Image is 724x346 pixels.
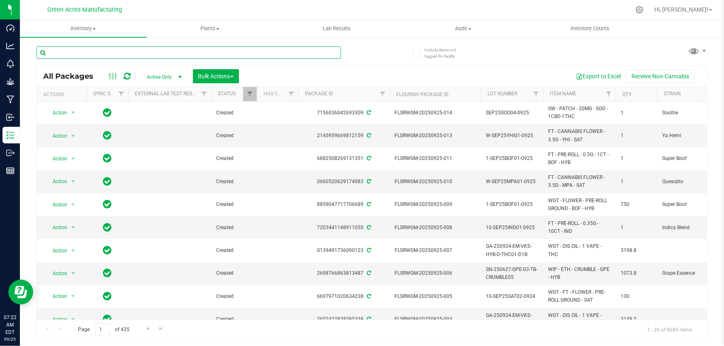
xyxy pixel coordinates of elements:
span: Action [45,314,68,325]
span: 1 [621,155,652,162]
span: FLSRWGM-20250925-005 [395,293,476,300]
span: select [68,290,78,302]
iframe: Resource center [8,280,33,305]
a: Inventory Counts [527,20,653,37]
div: 0139491736090123 [297,247,391,254]
span: FT - CANNABIS FLOWER - 3.5G - MPA - SAT [548,174,611,189]
span: FLSRWGM-20250925-013 [395,132,476,140]
span: In Sync [103,244,112,256]
span: 750 [621,201,652,208]
span: Bulk Actions [198,73,234,80]
span: In Sync [103,130,112,141]
span: In Sync [103,107,112,119]
span: Hi, [PERSON_NAME]! [654,6,708,13]
a: Lot Number [488,91,517,97]
span: In Sync [103,313,112,325]
button: Bulk Actions [193,69,239,83]
span: Sync from Compliance System [366,155,371,161]
span: select [68,176,78,187]
button: Receive Non-Cannabis [626,69,695,83]
span: Green Acres Manufacturing [47,6,122,13]
div: 7203441148911055 [297,224,391,232]
a: Item Name [550,91,576,97]
a: External Lab Test Result [135,91,200,97]
p: 07:22 AM EDT [4,314,16,336]
inline-svg: Dashboard [6,24,15,32]
span: Inventory Counts [560,25,621,32]
span: 1-SEP25BOF01-0925 [486,201,538,208]
span: W-SEP25MPA01-0925 [486,178,538,186]
span: SN-250627-GPE-03-TB-CRUMBLE05 [486,266,538,281]
span: 1-SEP25BOF01-0925 [486,155,538,162]
inline-svg: Manufacturing [6,95,15,104]
inline-svg: Inbound [6,113,15,121]
inline-svg: Outbound [6,149,15,157]
span: Created [216,155,252,162]
a: Go to the last page [155,323,167,334]
a: Filter [115,87,128,101]
span: Sync from Compliance System [366,201,371,207]
span: Created [216,315,252,323]
span: FT - CANNABIS FLOWER - 3.5G - YHI - SAT [548,128,611,143]
span: Sync from Compliance System [366,293,371,299]
span: Created [216,293,252,300]
span: Action [45,107,68,119]
span: WGT - DIS OIL - 1 VAPE - THC [548,312,611,327]
span: Action [45,130,68,142]
a: Plants [146,20,273,37]
span: 130 [621,293,652,300]
span: select [68,268,78,279]
div: 2145959669812159 [297,132,391,140]
span: W-SEP25YHI01-0925 [486,132,538,140]
span: 10-SEP25SAT02-0924 [486,293,538,300]
span: All Packages [43,72,102,81]
span: In Sync [103,198,112,210]
span: In Sync [103,152,112,164]
a: Filter [529,87,543,101]
a: Filter [197,87,211,101]
span: FT - PRE-ROLL - 0.5G - 1CT - BOF - HYB [548,151,611,167]
span: Action [45,176,68,187]
span: 3198.8 [621,247,652,254]
inline-svg: Inventory [6,131,15,139]
button: Export to Excel [570,69,626,83]
span: 1073.8 [621,269,652,277]
span: WGT - DIS OIL - 1 VAPE - THC [548,242,611,258]
div: Manage settings [634,6,645,14]
span: FLSRWGM-20250925-007 [395,247,476,254]
inline-svg: Monitoring [6,60,15,68]
span: In Sync [103,176,112,187]
span: In Sync [103,222,112,233]
span: Created [216,201,252,208]
span: FLSRWGM-20250925-004 [395,315,476,323]
span: select [68,314,78,325]
span: Page of 435 [71,323,137,336]
a: Lab Results [273,20,400,37]
span: 1 [621,109,652,117]
a: Filter [376,87,390,101]
span: Created [216,178,252,186]
a: Sync Status [93,91,125,97]
span: Action [45,290,68,302]
span: Created [216,269,252,277]
span: FLSRWGM-20250925-006 [395,269,476,277]
span: WGT - FT - FLOWER - PRE-ROLL GROUND - SAT [548,288,611,304]
span: Sync from Compliance System [366,316,371,322]
span: 1 [621,224,652,232]
div: Actions [43,92,83,97]
span: FLSRWGM-20250925-014 [395,109,476,117]
span: In Sync [103,267,112,279]
span: WGT - FLOWER - PRE-ROLL GROUND - BOF - HYB [548,197,611,213]
div: 2652422838395339 [297,315,391,323]
span: Created [216,132,252,140]
span: FLSRWGM-20250925-009 [395,201,476,208]
span: select [68,153,78,165]
span: Inventory [20,25,146,32]
div: 0660520629174983 [297,178,391,186]
span: Sync from Compliance System [366,133,371,138]
span: WIP - ETH - CRUMBLE - GPE - HYB [548,266,611,281]
span: Sync from Compliance System [366,179,371,184]
a: Filter [243,87,257,101]
span: select [68,245,78,256]
span: select [68,107,78,119]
